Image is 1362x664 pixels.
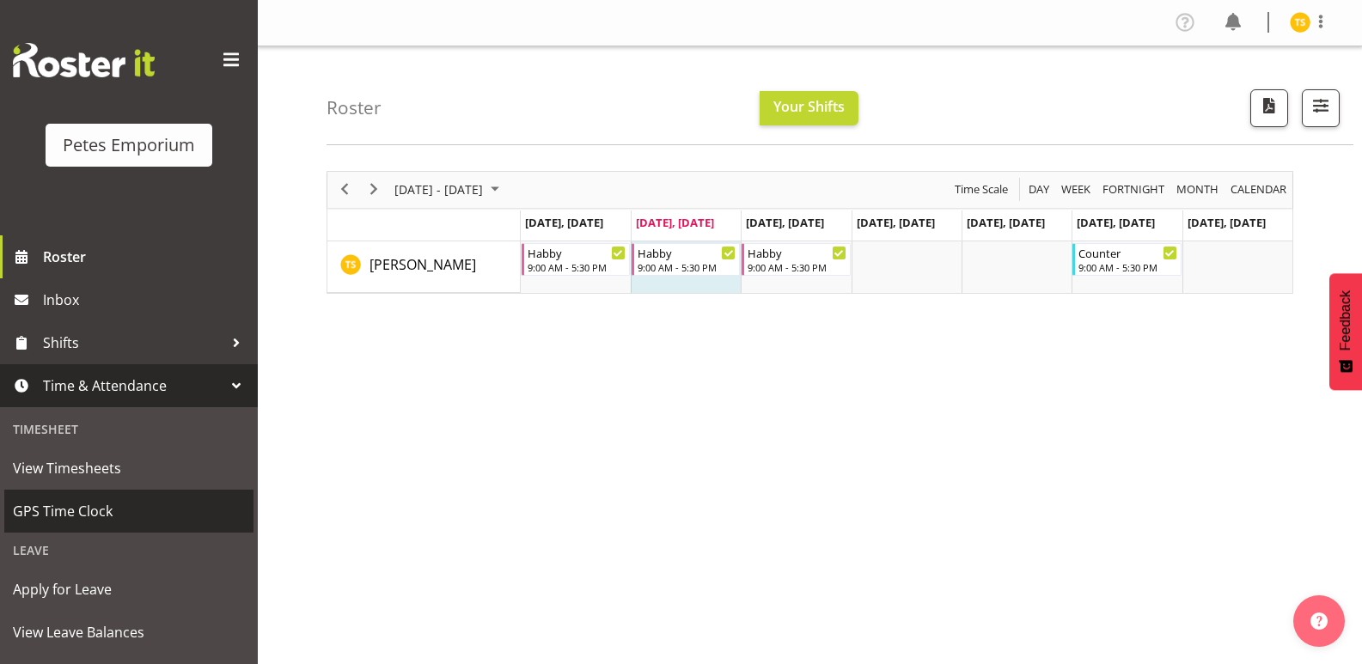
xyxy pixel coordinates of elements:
span: Apply for Leave [13,576,245,602]
span: Time Scale [953,179,1010,200]
div: Habby [528,244,626,261]
div: August 11 - 17, 2025 [388,172,510,208]
div: Tamara Straker"s event - Habby Begin From Tuesday, August 12, 2025 at 9:00:00 AM GMT+12:00 Ends A... [632,243,740,276]
span: [DATE], [DATE] [1077,215,1155,230]
div: previous period [330,172,359,208]
button: August 2025 [392,179,507,200]
div: 9:00 AM - 5:30 PM [528,260,626,274]
div: Habby [748,244,846,261]
span: [DATE], [DATE] [857,215,935,230]
div: 9:00 AM - 5:30 PM [638,260,736,274]
div: Tamara Straker"s event - Habby Begin From Wednesday, August 13, 2025 at 9:00:00 AM GMT+12:00 Ends... [742,243,850,276]
span: [DATE] - [DATE] [393,179,485,200]
span: Your Shifts [773,97,845,116]
span: Feedback [1338,290,1353,350]
button: Feedback - Show survey [1329,273,1362,390]
span: Inbox [43,287,249,313]
span: [DATE], [DATE] [525,215,603,230]
h4: Roster [327,98,382,118]
span: [DATE], [DATE] [636,215,714,230]
div: 9:00 AM - 5:30 PM [748,260,846,274]
span: Shifts [43,330,223,356]
span: Time & Attendance [43,373,223,399]
a: GPS Time Clock [4,490,253,533]
div: Counter [1078,244,1176,261]
span: [DATE], [DATE] [967,215,1045,230]
button: Month [1228,179,1290,200]
a: [PERSON_NAME] [370,254,476,275]
span: Roster [43,244,249,270]
div: Tamara Straker"s event - Counter Begin From Saturday, August 16, 2025 at 9:00:00 AM GMT+12:00 End... [1072,243,1181,276]
img: Rosterit website logo [13,43,155,77]
div: Timesheet [4,411,253,447]
span: Month [1175,179,1220,200]
button: Your Shifts [760,91,858,125]
span: Week [1060,179,1092,200]
span: calendar [1229,179,1288,200]
div: Leave [4,533,253,568]
span: View Timesheets [13,455,245,481]
a: View Leave Balances [4,611,253,654]
div: next period [359,172,388,208]
td: Tamara Straker resource [327,241,521,293]
button: Fortnight [1100,179,1168,200]
span: Day [1027,179,1051,200]
div: Petes Emporium [63,132,195,158]
table: Timeline Week of August 12, 2025 [521,241,1292,293]
button: Timeline Month [1174,179,1222,200]
button: Previous [333,179,357,200]
span: [PERSON_NAME] [370,255,476,274]
span: View Leave Balances [13,619,245,645]
span: [DATE], [DATE] [746,215,824,230]
button: Timeline Week [1059,179,1094,200]
div: Tamara Straker"s event - Habby Begin From Monday, August 11, 2025 at 9:00:00 AM GMT+12:00 Ends At... [522,243,630,276]
button: Filter Shifts [1302,89,1340,127]
span: Fortnight [1101,179,1166,200]
div: Habby [638,244,736,261]
span: GPS Time Clock [13,498,245,524]
button: Next [363,179,386,200]
button: Timeline Day [1026,179,1053,200]
button: Time Scale [952,179,1011,200]
span: [DATE], [DATE] [1188,215,1266,230]
div: 9:00 AM - 5:30 PM [1078,260,1176,274]
a: Apply for Leave [4,568,253,611]
div: Timeline Week of August 12, 2025 [327,171,1293,294]
a: View Timesheets [4,447,253,490]
button: Download a PDF of the roster according to the set date range. [1250,89,1288,127]
img: help-xxl-2.png [1310,612,1328,630]
img: tamara-straker11292.jpg [1290,12,1310,33]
